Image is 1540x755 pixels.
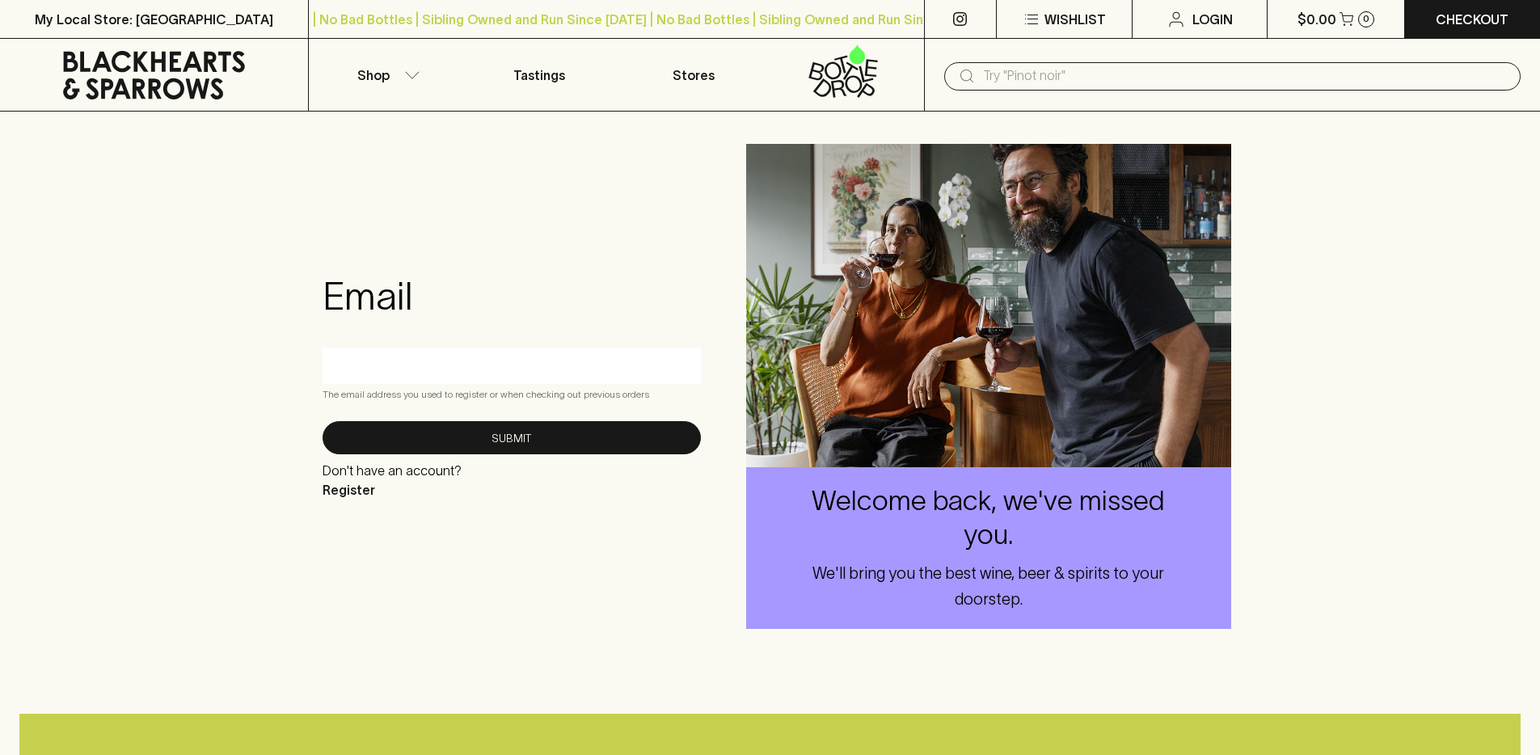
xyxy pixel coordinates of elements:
button: Shop [309,39,462,111]
p: Tastings [513,65,565,85]
p: Login [1192,10,1233,29]
p: $0.00 [1297,10,1336,29]
p: My Local Store: [GEOGRAPHIC_DATA] [35,10,273,29]
p: Shop [357,65,390,85]
h3: Email [323,273,701,318]
p: Wishlist [1044,10,1106,29]
p: Checkout [1436,10,1508,29]
p: 0 [1363,15,1369,23]
p: The email address you used to register or when checking out previous orders [323,386,701,403]
h4: Welcome back, we've missed you. [804,484,1173,552]
img: pjver.png [746,144,1231,467]
h6: We'll bring you the best wine, beer & spirits to your doorstep. [804,560,1173,612]
a: Tastings [462,39,616,111]
a: Stores [617,39,770,111]
button: Submit [323,421,701,454]
p: Stores [673,65,715,85]
p: Register [323,480,462,500]
p: Don't have an account? [323,461,462,480]
input: Try "Pinot noir" [983,63,1508,89]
